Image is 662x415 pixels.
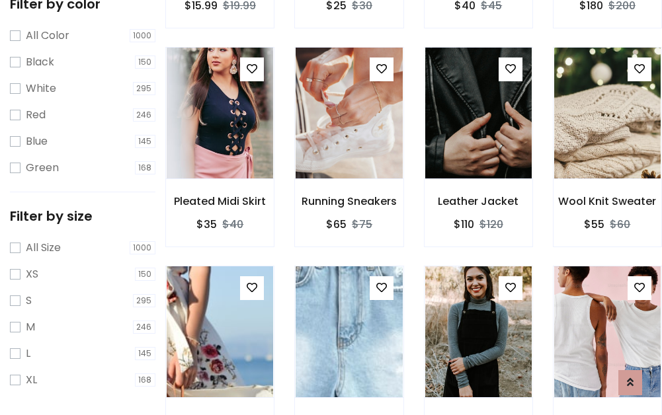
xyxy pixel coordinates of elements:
span: 168 [135,161,156,174]
h6: $110 [454,218,474,231]
del: $60 [610,217,630,232]
span: 150 [135,56,156,69]
span: 145 [135,135,156,148]
label: L [26,346,30,361]
del: $75 [352,217,372,232]
label: XS [26,266,38,282]
h6: Pleated Midi Skirt [166,195,274,207]
span: 1000 [130,29,156,42]
span: 246 [133,321,156,334]
del: $40 [222,217,243,232]
h6: $65 [326,218,347,231]
label: Black [26,54,54,70]
h6: Wool Knit Sweater [554,195,661,207]
label: XL [26,372,37,388]
span: 246 [133,108,156,122]
h6: Leather Jacket [425,195,532,207]
h6: $55 [584,218,604,231]
label: Blue [26,133,48,149]
label: White [26,81,56,96]
span: 295 [133,294,156,307]
span: 168 [135,373,156,387]
label: Green [26,160,59,176]
label: All Color [26,28,69,44]
h5: Filter by size [10,208,155,224]
span: 1000 [130,241,156,254]
span: 145 [135,347,156,360]
span: 295 [133,82,156,95]
h6: $35 [196,218,217,231]
label: Red [26,107,46,123]
label: M [26,319,35,335]
label: S [26,293,32,309]
del: $120 [479,217,503,232]
h6: Running Sneakers [295,195,403,207]
label: All Size [26,240,61,256]
span: 150 [135,268,156,281]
